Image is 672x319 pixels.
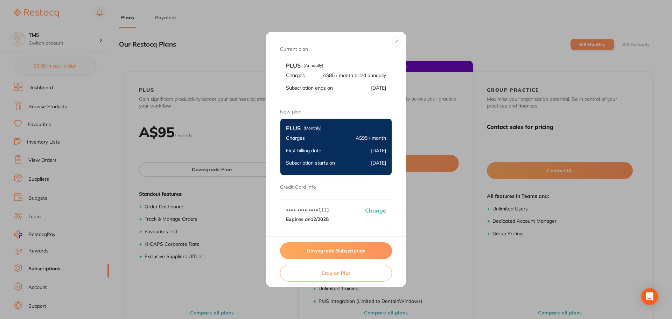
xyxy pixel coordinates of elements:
p: Subscription ends on [286,85,333,92]
b: Plus [286,124,301,132]
p: [DATE] [371,147,386,154]
b: Plus [286,62,301,69]
p: A$95 / month [356,135,386,142]
p: A$85 / month billed annually [323,72,386,79]
span: (Annually) [303,63,323,68]
button: Stay on Plus [280,265,392,282]
p: Expires on 12/2025 [286,216,329,223]
button: Downgrade Subscription [280,242,392,259]
p: Charges [286,72,305,79]
p: First billing date [286,147,321,154]
p: Credit Card Info [280,184,392,191]
div: Open Intercom Messenger [641,288,658,305]
h5: New plan [280,109,392,116]
p: [DATE] [371,85,386,92]
span: (Monthly) [303,126,322,131]
p: Change [365,207,386,214]
p: [DATE] [371,160,386,167]
p: Charges [286,135,305,142]
p: Subscription starts on [286,160,335,167]
p: •••• •••• •••• 1111 [286,207,329,214]
h5: Current plan [280,46,392,53]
